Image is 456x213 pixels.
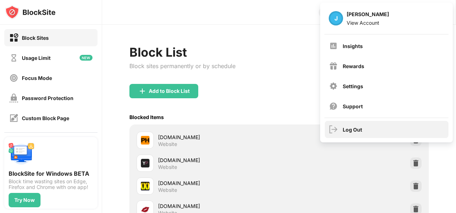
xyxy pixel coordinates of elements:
[5,5,56,19] img: logo-blocksite.svg
[9,94,18,103] img: password-protection-off.svg
[80,55,92,61] img: new-icon.svg
[158,164,177,170] div: Website
[343,43,363,49] div: Insights
[129,62,236,70] div: Block sites permanently or by schedule
[141,159,149,167] img: favicons
[158,202,279,210] div: [DOMAIN_NAME]
[22,115,69,121] div: Custom Block Page
[329,125,338,134] img: logout.svg
[329,82,338,90] img: menu-settings.svg
[158,156,279,164] div: [DOMAIN_NAME]
[329,42,338,50] img: menu-insights.svg
[22,35,49,41] div: Block Sites
[22,55,51,61] div: Usage Limit
[343,103,363,109] div: Support
[329,102,338,110] img: support.svg
[329,11,343,25] div: J
[158,141,177,147] div: Website
[9,33,18,42] img: block-on.svg
[22,75,52,81] div: Focus Mode
[9,114,18,123] img: customize-block-page-off.svg
[129,45,236,60] div: Block List
[343,63,364,69] div: Rewards
[149,88,190,94] div: Add to Block List
[9,74,18,82] img: focus-off.svg
[158,133,279,141] div: [DOMAIN_NAME]
[343,83,363,89] div: Settings
[347,20,389,26] div: View Account
[141,136,149,145] img: favicons
[14,197,35,203] div: Try Now
[347,11,389,20] div: [PERSON_NAME]
[158,187,177,193] div: Website
[329,62,338,70] img: menu-rewards.svg
[9,53,18,62] img: time-usage-off.svg
[9,141,34,167] img: push-desktop.svg
[343,127,362,133] div: Log Out
[22,95,73,101] div: Password Protection
[158,179,279,187] div: [DOMAIN_NAME]
[141,182,149,190] img: favicons
[9,179,93,190] div: Block time wasting sites on Edge, Firefox and Chrome with one app!
[9,170,93,177] div: BlockSite for Windows BETA
[129,114,164,120] div: Blocked Items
